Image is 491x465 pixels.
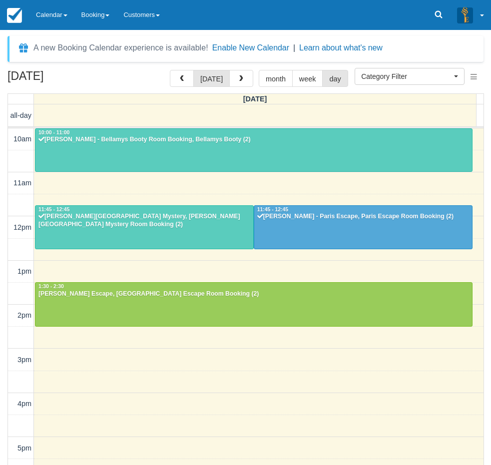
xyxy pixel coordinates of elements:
button: month [259,70,293,87]
a: 10:00 - 11:00[PERSON_NAME] - Bellamys Booty Room Booking, Bellamys Booty (2) [35,128,473,172]
a: Learn about what's new [299,43,383,52]
img: A3 [457,7,473,23]
span: 10am [13,135,31,143]
span: 4pm [17,400,31,408]
div: A new Booking Calendar experience is available! [33,42,208,54]
h2: [DATE] [7,70,134,88]
span: all-day [10,111,31,119]
span: 3pm [17,356,31,364]
button: [DATE] [193,70,230,87]
div: [PERSON_NAME] - Bellamys Booty Room Booking, Bellamys Booty (2) [38,136,470,144]
button: Category Filter [355,68,465,85]
span: 5pm [17,444,31,452]
button: day [322,70,348,87]
a: 11:45 - 12:45[PERSON_NAME] - Paris Escape, Paris Escape Room Booking (2) [254,205,473,249]
span: [DATE] [243,95,267,103]
button: week [292,70,323,87]
a: 11:45 - 12:45[PERSON_NAME][GEOGRAPHIC_DATA] Mystery, [PERSON_NAME][GEOGRAPHIC_DATA] Mystery Room ... [35,205,254,249]
div: [PERSON_NAME] Escape, [GEOGRAPHIC_DATA] Escape Room Booking (2) [38,290,470,298]
button: Enable New Calendar [212,43,289,53]
div: [PERSON_NAME] - Paris Escape, Paris Escape Room Booking (2) [257,213,470,221]
span: | [293,43,295,52]
a: 1:30 - 2:30[PERSON_NAME] Escape, [GEOGRAPHIC_DATA] Escape Room Booking (2) [35,282,473,326]
span: 11am [13,179,31,187]
span: 11:45 - 12:45 [38,207,69,212]
span: 11:45 - 12:45 [257,207,288,212]
span: 1:30 - 2:30 [38,284,64,289]
span: Category Filter [361,71,452,81]
div: [PERSON_NAME][GEOGRAPHIC_DATA] Mystery, [PERSON_NAME][GEOGRAPHIC_DATA] Mystery Room Booking (2) [38,213,251,229]
img: checkfront-main-nav-mini-logo.png [7,8,22,23]
span: 12pm [13,223,31,231]
span: 2pm [17,311,31,319]
span: 1pm [17,267,31,275]
span: 10:00 - 11:00 [38,130,69,135]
